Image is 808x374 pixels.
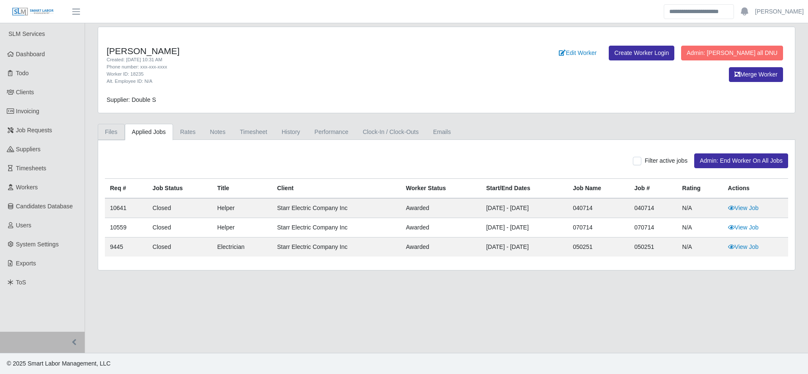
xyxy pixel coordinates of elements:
span: Dashboard [16,51,45,57]
td: 040714 [568,198,629,218]
td: [DATE] - [DATE] [481,198,568,218]
a: Notes [203,124,233,140]
th: Job # [629,179,677,199]
span: Candidates Database [16,203,73,210]
h4: [PERSON_NAME] [107,46,498,56]
td: 050251 [629,238,677,257]
td: 9445 [105,238,148,257]
a: Clock-In / Clock-Outs [355,124,426,140]
th: Rating [677,179,723,199]
span: Timesheets [16,165,47,172]
td: 050251 [568,238,629,257]
td: Starr Electric Company Inc [272,218,401,238]
div: Alt. Employee ID: N/A [107,78,498,85]
td: 070714 [568,218,629,238]
span: SLM Services [8,30,45,37]
span: Job Requests [16,127,52,134]
span: ToS [16,279,26,286]
button: Admin: [PERSON_NAME] all DNU [681,46,783,60]
a: Rates [173,124,203,140]
th: Req # [105,179,148,199]
span: Todo [16,70,29,76]
span: Exports [16,260,36,267]
td: Closed [148,238,212,257]
th: Title [212,179,272,199]
td: 10641 [105,198,148,218]
img: SLM Logo [12,7,54,16]
td: Closed [148,218,212,238]
td: Closed [148,198,212,218]
button: Merge Worker [729,67,783,82]
a: History [275,124,308,140]
a: Create Worker Login [609,46,674,60]
td: N/A [677,218,723,238]
a: Performance [307,124,355,140]
a: Files [98,124,125,140]
span: Users [16,222,32,229]
span: Suppliers [16,146,41,153]
td: N/A [677,198,723,218]
span: © 2025 Smart Labor Management, LLC [7,360,110,367]
span: System Settings [16,241,59,248]
div: Created: [DATE] 10:31 AM [107,56,498,63]
span: Invoicing [16,108,39,115]
a: View Job [728,243,759,250]
a: View Job [728,224,759,231]
th: Actions [723,179,788,199]
a: Edit Worker [553,46,602,60]
th: Job Status [148,179,212,199]
div: Phone number: xxx-xxx-xxxx [107,63,498,71]
th: Job Name [568,179,629,199]
td: 070714 [629,218,677,238]
a: Applied Jobs [125,124,173,140]
td: awarded [401,238,481,257]
td: [DATE] - [DATE] [481,238,568,257]
td: 040714 [629,198,677,218]
th: Worker Status [401,179,481,199]
td: Starr Electric Company Inc [272,238,401,257]
td: [DATE] - [DATE] [481,218,568,238]
td: Helper [212,198,272,218]
input: Search [664,4,734,19]
th: Client [272,179,401,199]
span: Supplier: Double S [107,96,156,103]
span: Filter active jobs [645,157,687,164]
a: View Job [728,205,759,211]
a: Timesheet [233,124,275,140]
th: Start/End Dates [481,179,568,199]
td: awarded [401,218,481,238]
td: Starr Electric Company Inc [272,198,401,218]
button: Admin: End Worker On All Jobs [694,153,788,168]
div: Worker ID: 18235 [107,71,498,78]
a: [PERSON_NAME] [755,7,804,16]
td: Helper [212,218,272,238]
td: Electrician [212,238,272,257]
td: awarded [401,198,481,218]
td: N/A [677,238,723,257]
a: Emails [426,124,458,140]
td: 10559 [105,218,148,238]
span: Workers [16,184,38,191]
span: Clients [16,89,34,96]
